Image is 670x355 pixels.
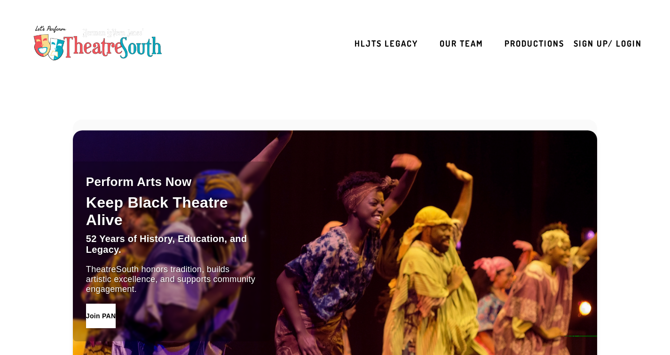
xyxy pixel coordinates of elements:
[574,34,642,53] a: Sign up/ Login
[504,34,564,53] a: Productions
[28,21,167,65] img: TheatreSouth
[86,194,257,229] p: Keep Black Theatre Alive
[86,234,257,255] p: 52 Years of History, Education, and Legacy.
[86,175,192,189] p: Perform Arts Now
[355,34,418,53] a: HLJTS Legacy
[440,34,483,53] a: Our Team
[86,265,257,294] p: TheatreSouth honors tradition, builds artistic excellence, and supports community engagement.
[86,304,116,328] button: Join PAN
